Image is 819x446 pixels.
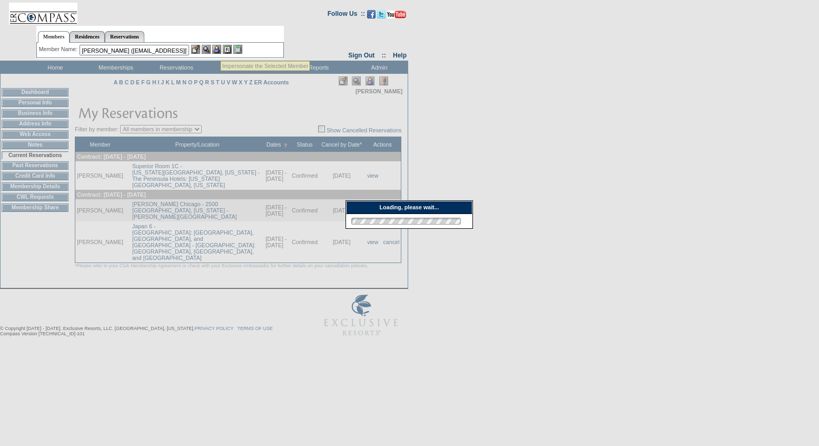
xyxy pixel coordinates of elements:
[377,13,386,20] a: Follow us on Twitter
[382,52,386,59] span: ::
[348,216,464,226] img: loading.gif
[9,3,77,24] img: Compass Home
[202,45,211,54] img: View
[212,45,221,54] img: Impersonate
[367,10,376,18] img: Become our fan on Facebook
[387,11,406,18] img: Subscribe to our YouTube Channel
[393,52,407,59] a: Help
[223,45,232,54] img: Reservations
[346,201,472,214] div: Loading, please wait...
[387,13,406,20] a: Subscribe to our YouTube Channel
[377,10,386,18] img: Follow us on Twitter
[191,45,200,54] img: b_edit.gif
[367,13,376,20] a: Become our fan on Facebook
[39,45,80,54] div: Member Name:
[233,45,242,54] img: b_calculator.gif
[105,31,144,42] a: Reservations
[348,52,374,59] a: Sign Out
[70,31,105,42] a: Residences
[38,31,70,43] a: Members
[328,9,365,22] td: Follow Us ::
